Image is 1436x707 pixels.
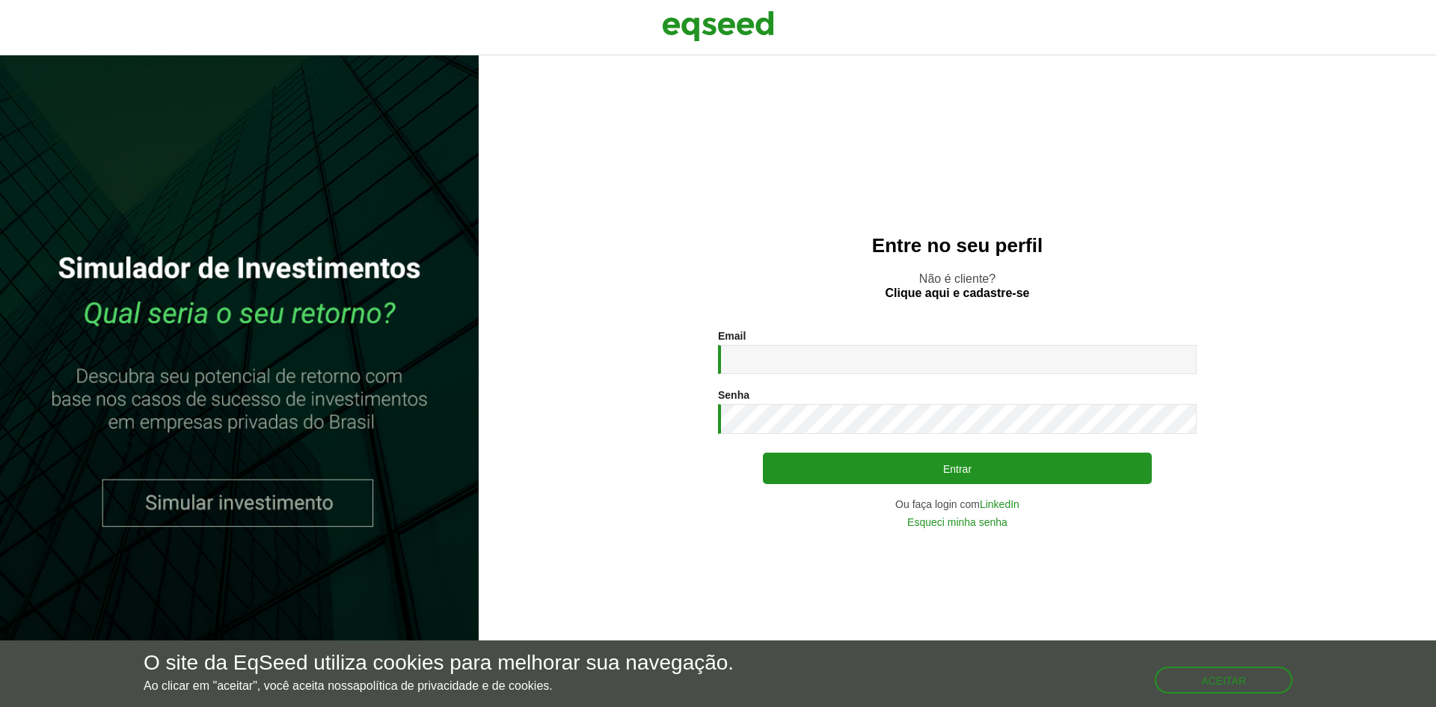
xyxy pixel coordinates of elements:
label: Senha [718,390,749,400]
a: Esqueci minha senha [907,517,1007,527]
p: Não é cliente? [509,272,1406,300]
button: Entrar [763,453,1152,484]
div: Ou faça login com [718,499,1197,509]
h5: O site da EqSeed utiliza cookies para melhorar sua navegação. [144,652,734,675]
h2: Entre no seu perfil [509,235,1406,257]
a: política de privacidade e de cookies [360,680,550,692]
label: Email [718,331,746,341]
a: LinkedIn [980,499,1019,509]
a: Clique aqui e cadastre-se [886,287,1030,299]
img: EqSeed Logo [662,7,774,45]
p: Ao clicar em "aceitar", você aceita nossa . [144,679,734,693]
button: Aceitar [1155,667,1292,694]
